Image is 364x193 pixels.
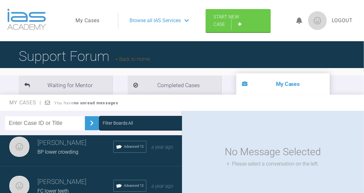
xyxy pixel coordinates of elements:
li: Completed Cases [128,76,221,95]
img: logo-light.3e3ef733.png [7,9,46,30]
a: My Cases [76,17,100,25]
span: Advanced 12 [124,144,144,150]
div: No Message Selected [225,144,321,160]
li: My Cases [236,73,330,95]
a: Start New Case [206,9,271,32]
img: Roekshana Shar [9,137,29,157]
span: Start New Case [214,14,239,27]
span: a year ago [151,183,173,189]
span: Browse all IAS Services [130,17,181,25]
div: Filter Boards: All [103,120,133,126]
img: chevronRight.28bd32b0.svg [87,118,97,128]
h3: [PERSON_NAME] [37,177,113,187]
span: Advanced 12 [124,183,144,189]
a: Logout [332,17,353,25]
span: You have [54,101,118,105]
img: profile.png [308,11,327,30]
h3: [PERSON_NAME] [37,138,113,148]
li: Waiting for Mentor [19,76,112,95]
span: a year ago [151,144,173,150]
input: Enter Case ID or Title [5,116,85,130]
a: Back to Home [116,56,150,62]
span: My Cases [9,100,42,106]
span: BP lower crowding [37,149,78,155]
strong: no unread messages [74,101,118,105]
h1: Support Forum [19,45,150,67]
div: Please select a conversation on the left. [227,160,319,168]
